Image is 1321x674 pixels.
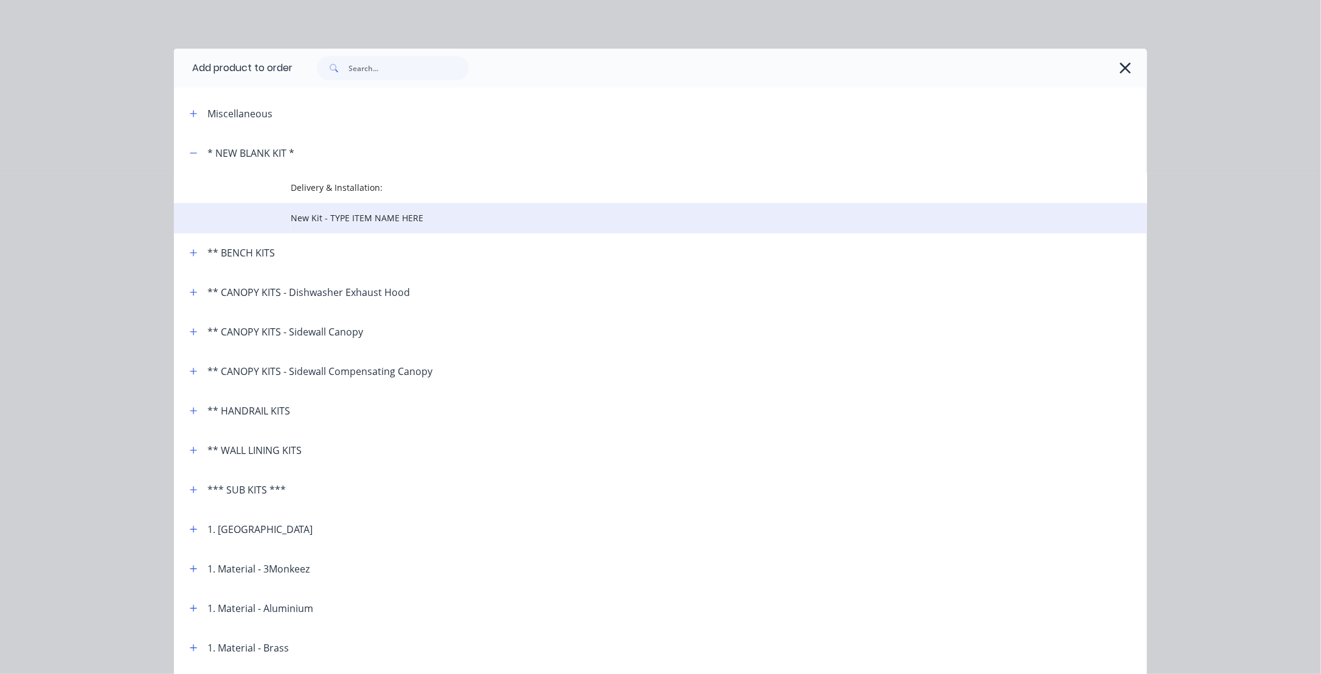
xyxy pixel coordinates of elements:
div: ** WALL LINING KITS [207,443,302,458]
div: ** BENCH KITS [207,246,275,260]
div: Miscellaneous [207,106,272,121]
div: * NEW BLANK KIT * [207,146,294,160]
div: ** CANOPY KITS - Dishwasher Exhaust Hood [207,285,410,300]
div: Add product to order [174,49,293,88]
span: New Kit - TYPE ITEM NAME HERE [291,211,976,224]
div: 1. [GEOGRAPHIC_DATA] [207,522,313,537]
input: Search... [348,56,469,80]
div: 1. Material - 3Monkeez [207,562,310,576]
div: 1. Material - Aluminium [207,601,313,616]
div: ** CANOPY KITS - Sidewall Compensating Canopy [207,364,432,379]
div: ** HANDRAIL KITS [207,404,290,418]
div: 1. Material - Brass [207,641,289,655]
div: ** CANOPY KITS - Sidewall Canopy [207,325,363,339]
span: Delivery & Installation: [291,181,976,194]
